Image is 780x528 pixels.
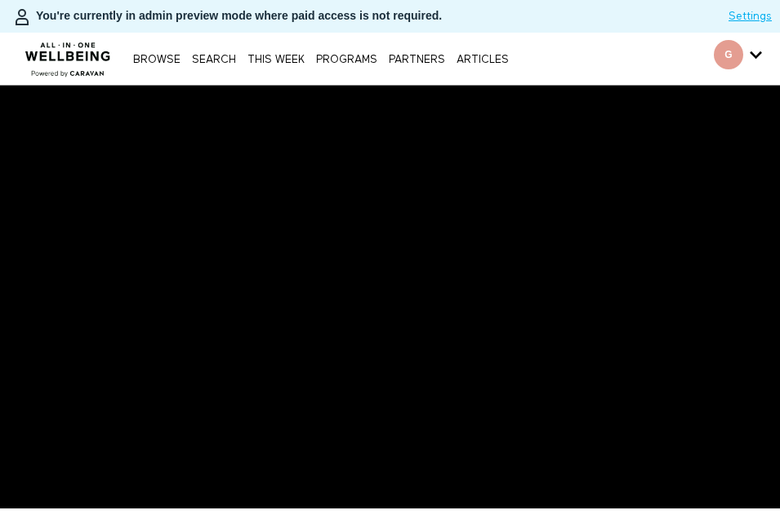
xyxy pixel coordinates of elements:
[129,55,185,65] a: Browse
[452,55,513,65] a: ARTICLES
[12,7,32,27] img: person-bdfc0eaa9744423c596e6e1c01710c89950b1dff7c83b5d61d716cfd8139584f.svg
[19,30,118,79] img: CARAVAN
[702,33,774,85] div: Secondary
[385,55,449,65] a: PARTNERS
[188,55,240,65] a: Search
[129,51,512,67] nav: Primary
[243,55,309,65] a: THIS WEEK
[312,55,381,65] a: PROGRAMS
[729,8,772,24] a: Settings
